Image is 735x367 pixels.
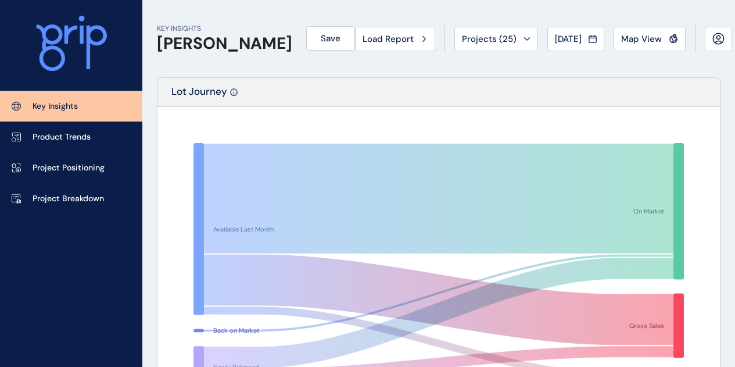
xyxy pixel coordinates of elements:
[555,33,582,45] span: [DATE]
[157,34,292,54] h1: [PERSON_NAME]
[547,27,604,51] button: [DATE]
[355,27,435,51] button: Load Report
[363,33,414,45] span: Load Report
[33,131,91,143] p: Product Trends
[462,33,517,45] span: Projects ( 25 )
[621,33,662,45] span: Map View
[614,27,686,51] button: Map View
[306,26,355,51] button: Save
[33,193,104,205] p: Project Breakdown
[33,162,105,174] p: Project Positioning
[33,101,78,112] p: Key Insights
[321,33,340,44] span: Save
[454,27,538,51] button: Projects (25)
[157,24,292,34] p: KEY INSIGHTS
[171,85,227,106] p: Lot Journey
